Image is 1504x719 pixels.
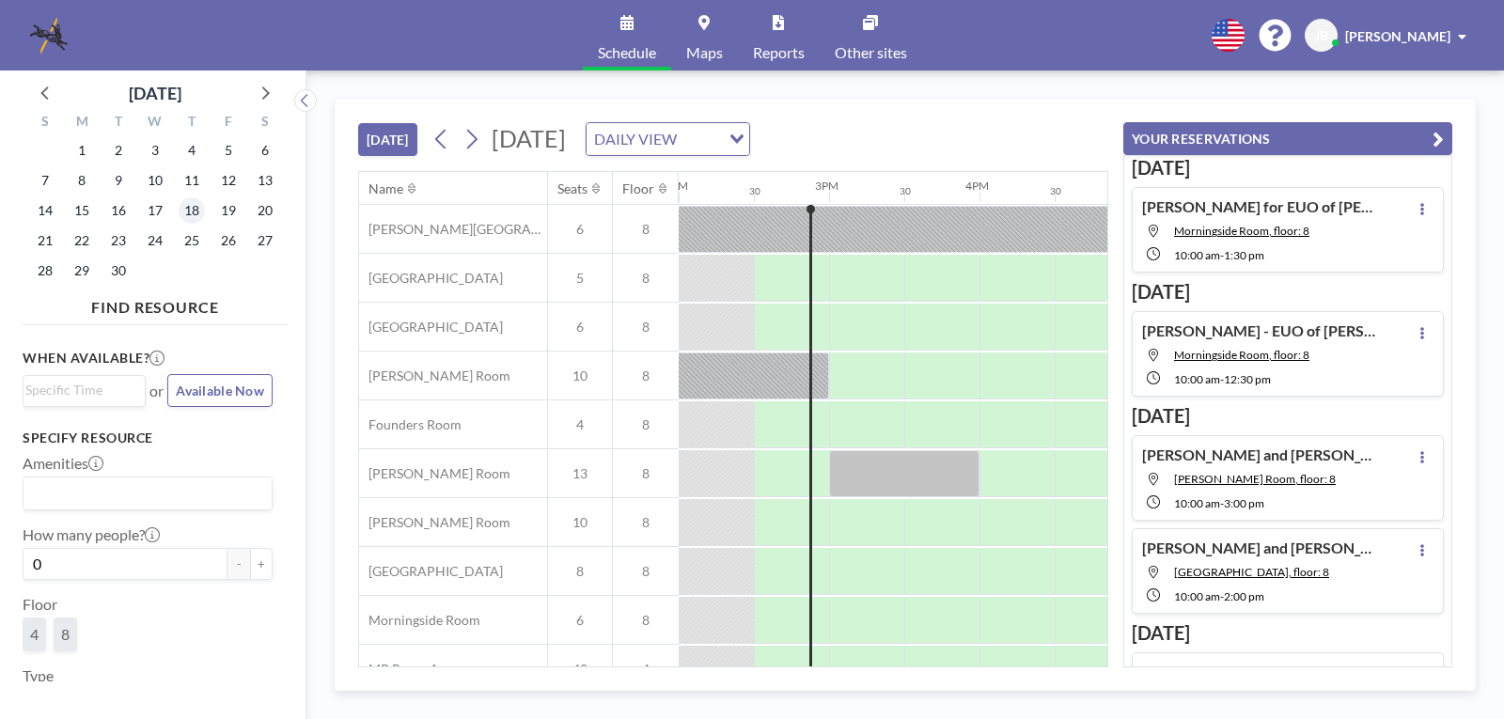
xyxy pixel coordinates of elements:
span: 6 [548,319,612,336]
span: 4 [548,416,612,433]
span: Available Now [176,383,264,399]
span: 5 [548,270,612,287]
span: Sunday, September 14, 2025 [32,197,58,224]
span: [PERSON_NAME] Room [359,514,510,531]
div: Search for option [23,376,145,404]
span: 8 [613,367,679,384]
span: Thursday, September 11, 2025 [179,167,205,194]
span: Monday, September 29, 2025 [69,258,95,284]
div: 30 [749,185,760,197]
div: T [101,111,137,135]
span: Currie Room, floor: 8 [1174,472,1336,486]
span: Saturday, September 13, 2025 [252,167,278,194]
span: Maps [686,45,723,60]
label: How many people? [23,525,160,544]
span: 10:00 AM [1174,589,1220,603]
input: Search for option [25,481,261,506]
span: [PERSON_NAME] Room [359,367,510,384]
span: 8 [613,612,679,629]
span: 4 [613,661,679,678]
h4: [PERSON_NAME] of [PERSON_NAME] (represented by [PERSON_NAME]) [1142,663,1377,681]
span: 10 [548,514,612,531]
span: - [1220,496,1224,510]
h3: [DATE] [1132,621,1444,645]
span: [PERSON_NAME][GEOGRAPHIC_DATA] [359,221,547,238]
span: 8 [613,319,679,336]
span: Friday, September 19, 2025 [215,197,242,224]
span: 8 [613,270,679,287]
span: Tuesday, September 16, 2025 [105,197,132,224]
span: Reports [753,45,805,60]
span: 8 [613,465,679,482]
span: Morningside Room [359,612,480,629]
span: Monday, September 8, 2025 [69,167,95,194]
div: Search for option [23,477,272,509]
span: 1:30 PM [1224,248,1264,262]
span: Morningside Room, floor: 8 [1174,348,1309,362]
span: Sunday, September 21, 2025 [32,227,58,254]
img: organization-logo [30,17,68,55]
div: M [64,111,101,135]
div: F [210,111,246,135]
span: 12:30 PM [1224,372,1271,386]
span: Monday, September 1, 2025 [69,137,95,164]
span: 4 [30,625,39,644]
span: 2:00 PM [1224,589,1264,603]
span: [PERSON_NAME] [1345,28,1450,44]
button: [DATE] [358,123,417,156]
span: or [149,382,164,400]
input: Search for option [682,127,718,151]
span: 8 [548,563,612,580]
span: 10:00 AM [1174,248,1220,262]
span: 8 [613,514,679,531]
h3: [DATE] [1132,404,1444,428]
span: Tuesday, September 23, 2025 [105,227,132,254]
span: [GEOGRAPHIC_DATA] [359,563,503,580]
span: Sunday, September 7, 2025 [32,167,58,194]
span: Sunday, September 28, 2025 [32,258,58,284]
span: 8 [613,221,679,238]
span: Saturday, September 27, 2025 [252,227,278,254]
div: Seats [557,180,587,197]
h3: Specify resource [23,430,273,446]
span: Wednesday, September 3, 2025 [142,137,168,164]
span: Wednesday, September 17, 2025 [142,197,168,224]
span: Morningside Room, floor: 8 [1174,224,1309,238]
button: Available Now [167,374,273,407]
div: W [137,111,174,135]
span: 10:00 AM [1174,496,1220,510]
span: - [1220,589,1224,603]
span: 40 [548,661,612,678]
span: 10:00 AM [1174,372,1220,386]
span: JB [1314,27,1328,44]
label: Floor [23,595,57,614]
span: Tuesday, September 2, 2025 [105,137,132,164]
div: 3PM [815,179,838,193]
span: Other sites [835,45,907,60]
div: Search for option [587,123,749,155]
span: - [1220,372,1224,386]
span: Thursday, September 25, 2025 [179,227,205,254]
span: Thursday, September 18, 2025 [179,197,205,224]
span: Tuesday, September 9, 2025 [105,167,132,194]
h4: [PERSON_NAME] and [PERSON_NAME] - Mediation [1142,445,1377,464]
h4: [PERSON_NAME] and [PERSON_NAME] - 2nd Room for Mediation [1142,539,1377,557]
button: - [227,548,250,580]
div: T [173,111,210,135]
span: MP Room A [359,661,439,678]
span: Friday, September 12, 2025 [215,167,242,194]
div: Floor [622,180,654,197]
span: [PERSON_NAME] Room [359,465,510,482]
label: Type [23,666,54,685]
span: 6 [548,221,612,238]
span: [GEOGRAPHIC_DATA] [359,319,503,336]
input: Search for option [25,380,134,400]
span: 3:00 PM [1224,496,1264,510]
h4: [PERSON_NAME] for EUO of [PERSON_NAME] and [PERSON_NAME] [1142,197,1377,216]
span: [DATE] [492,124,566,152]
span: Wednesday, September 24, 2025 [142,227,168,254]
div: [DATE] [129,80,181,106]
div: S [27,111,64,135]
span: Monday, September 22, 2025 [69,227,95,254]
span: - [1220,248,1224,262]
